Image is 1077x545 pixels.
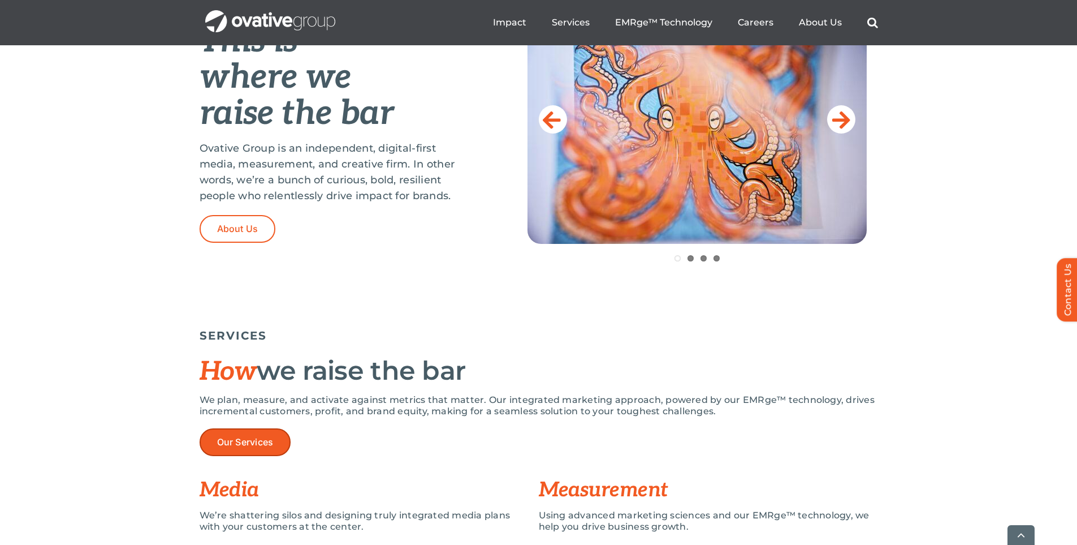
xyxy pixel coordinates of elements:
img: Home-Raise-the-Bar.jpeg [527,18,867,244]
a: 2 [687,255,694,261]
a: About Us [200,215,276,243]
a: 3 [700,255,707,261]
a: 4 [713,255,720,261]
span: How [200,356,257,388]
a: About Us [799,17,842,28]
span: Our Services [217,437,274,448]
a: Search [867,17,878,28]
p: We’re shattering silos and designing truly integrated media plans with your customers at the center. [200,510,522,533]
nav: Menu [493,5,878,41]
h2: we raise the bar [200,357,878,386]
h5: SERVICES [200,329,878,342]
em: raise the bar [200,93,393,134]
p: We plan, measure, and activate against metrics that matter. Our integrated marketing approach, po... [200,394,878,417]
a: EMRge™ Technology [615,17,712,28]
a: Impact [493,17,526,28]
a: Our Services [200,428,291,456]
a: OG_Full_horizontal_WHT [205,9,335,20]
span: About Us [217,224,258,234]
h3: Media [200,479,539,501]
p: Ovative Group is an independent, digital-first media, measurement, and creative firm. In other wo... [200,140,471,204]
a: Services [552,17,590,28]
h3: Measurement [539,479,878,501]
a: Careers [738,17,773,28]
em: where we [200,57,352,98]
a: 1 [674,255,681,261]
p: Using advanced marketing sciences and our EMRge™ technology, we help you drive business growth. [539,510,878,533]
